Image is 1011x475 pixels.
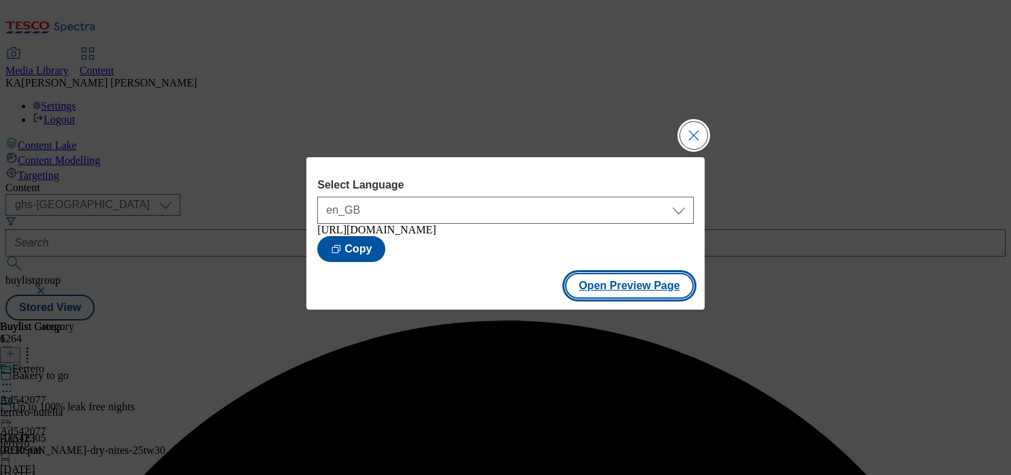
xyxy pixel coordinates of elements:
div: Modal [306,157,704,310]
div: [URL][DOMAIN_NAME] [317,224,693,236]
button: Copy [317,236,385,262]
button: Close Modal [680,122,707,149]
button: Open Preview Page [565,273,694,299]
label: Select Language [317,179,693,191]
